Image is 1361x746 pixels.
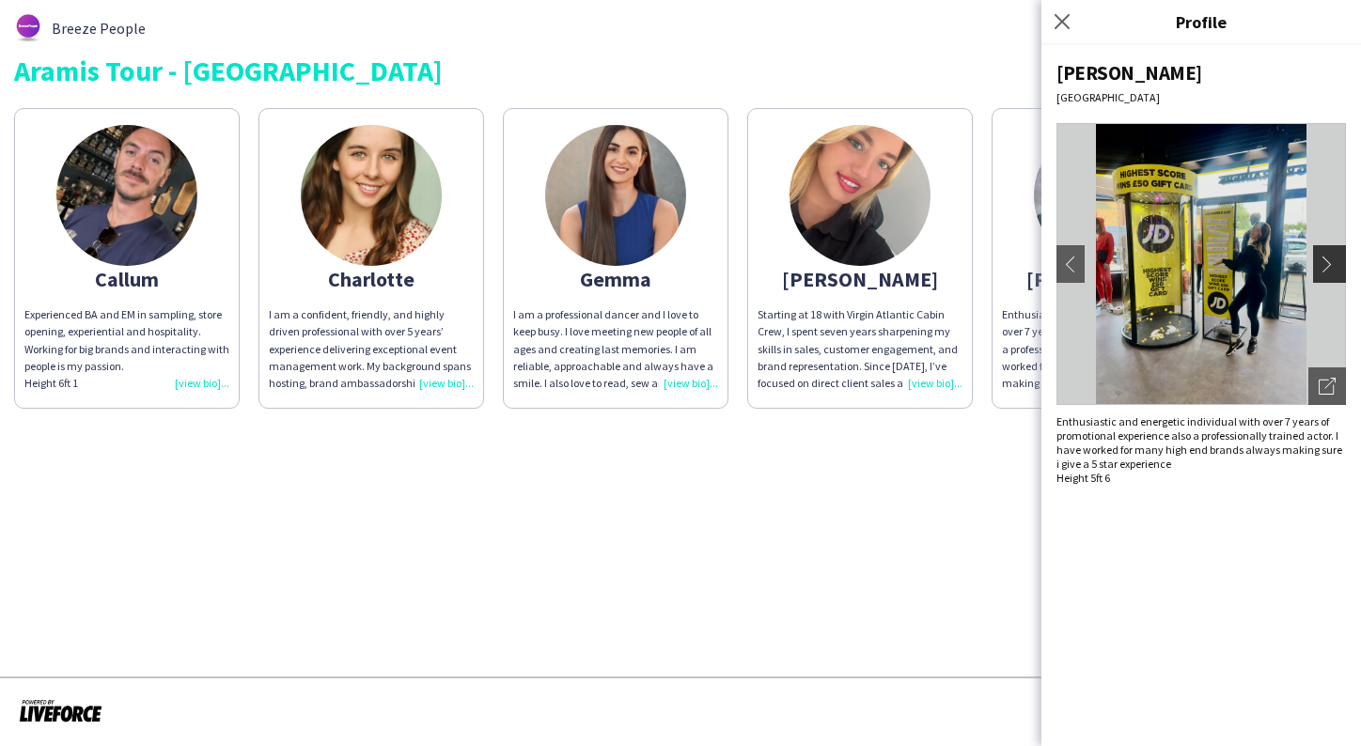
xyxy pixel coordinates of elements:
span: Enthusiastic and energetic individual with over 7 years of promotional experience also a professi... [1002,307,1206,390]
div: Aramis Tour - [GEOGRAPHIC_DATA] [14,56,1347,85]
div: Charlotte [269,271,474,288]
img: thumb-a75ad81d-69a4-46a5-b25b-ba31c9647926.png [56,125,197,266]
div: [GEOGRAPHIC_DATA] [1056,90,1346,104]
div: Gemma [513,271,718,288]
div: Open photos pop-in [1308,367,1346,405]
span: Experienced BA and EM in sampling, store opening, experiential and hospitality. Working for big b... [24,307,229,373]
img: Crew avatar or photo [1056,123,1346,405]
h3: Profile [1041,9,1361,34]
img: thumb-6484e59ce0fe5.jpeg [1034,125,1175,266]
img: thumb-68a5f6c3da8c7.jpg [545,125,686,266]
img: Powered by Liveforce [19,697,102,723]
div: [PERSON_NAME] [1056,60,1346,85]
div: Callum [24,271,229,288]
p: I am a confident, friendly, and highly driven professional with over 5 years’ experience deliveri... [269,306,474,392]
span: Height 5ft 6 [1056,471,1110,485]
span: Breeze People [52,20,146,37]
img: thumb-673385a389c29.jpeg [790,125,931,266]
span: Enthusiastic and energetic individual with over 7 years of promotional experience also a professi... [1056,414,1342,471]
div: [PERSON_NAME] [758,271,962,288]
span: Height 6ft 1 [24,376,78,390]
img: thumb-61846364a4b55.jpeg [301,125,442,266]
img: thumb-62876bd588459.png [14,14,42,42]
div: [PERSON_NAME] [1002,271,1207,288]
div: Starting at 18 with Virgin Atlantic Cabin Crew, I spent seven years sharpening my skills in sales... [758,306,962,392]
div: I am a professional dancer and I love to keep busy. I love meeting new people of all ages and cre... [513,306,718,392]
